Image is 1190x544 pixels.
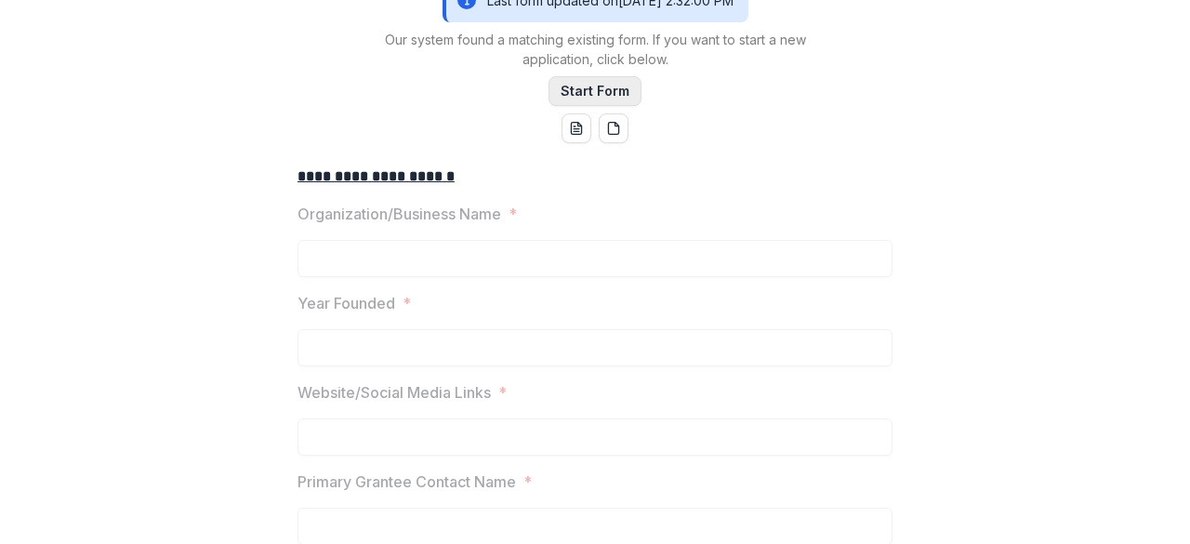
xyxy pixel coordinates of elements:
p: Year Founded [297,292,395,314]
p: Website/Social Media Links [297,381,491,404]
button: word-download [562,113,591,143]
p: Organization/Business Name [297,203,501,225]
p: Primary Grantee Contact Name [297,471,516,493]
button: pdf-download [599,113,628,143]
p: Our system found a matching existing form. If you want to start a new application, click below. [363,30,827,69]
button: Start Form [549,76,641,106]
